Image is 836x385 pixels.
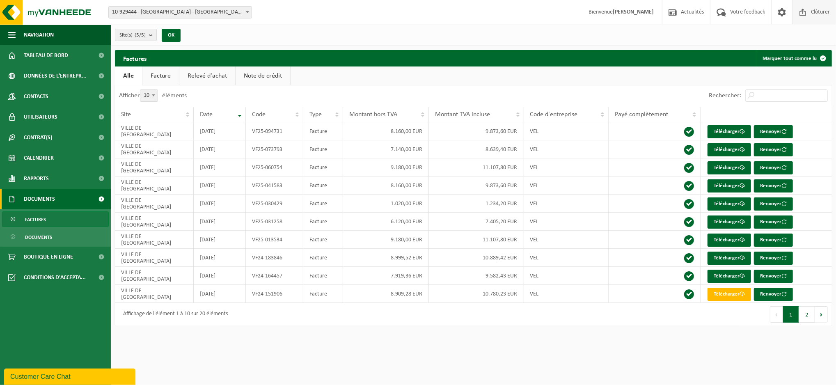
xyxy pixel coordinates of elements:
[24,107,57,127] span: Utilisateurs
[303,195,343,213] td: Facture
[708,252,751,265] a: Télécharger
[24,189,55,209] span: Documents
[343,285,429,303] td: 8.909,28 EUR
[246,285,303,303] td: VF24-151906
[754,234,793,247] button: Renvoyer
[25,229,52,245] span: Documents
[754,125,793,138] button: Renvoyer
[429,176,524,195] td: 9.873,60 EUR
[115,249,194,267] td: VILLE DE [GEOGRAPHIC_DATA]
[246,122,303,140] td: VF25-094731
[754,161,793,174] button: Renvoyer
[246,195,303,213] td: VF25-030429
[194,285,246,303] td: [DATE]
[121,111,131,118] span: Site
[429,122,524,140] td: 9.873,60 EUR
[142,66,179,85] a: Facture
[708,234,751,247] a: Télécharger
[24,25,54,45] span: Navigation
[429,231,524,249] td: 11.107,80 EUR
[799,306,815,323] button: 2
[756,50,831,66] button: Marquer tout comme lu
[754,270,793,283] button: Renvoyer
[194,122,246,140] td: [DATE]
[2,211,109,227] a: Factures
[303,158,343,176] td: Facture
[530,111,578,118] span: Code d'entreprise
[708,125,751,138] a: Télécharger
[524,213,609,231] td: VEL
[246,158,303,176] td: VF25-060754
[115,66,142,85] a: Alle
[783,306,799,323] button: 1
[115,195,194,213] td: VILLE DE [GEOGRAPHIC_DATA]
[524,140,609,158] td: VEL
[429,285,524,303] td: 10.780,23 EUR
[115,176,194,195] td: VILLE DE [GEOGRAPHIC_DATA]
[194,213,246,231] td: [DATE]
[109,7,252,18] span: 10-929444 - VILLE DE BRUXELLES - BRUXELLES
[246,267,303,285] td: VF24-164457
[349,111,397,118] span: Montant hors TVA
[115,213,194,231] td: VILLE DE [GEOGRAPHIC_DATA]
[119,92,187,99] label: Afficher éléments
[754,288,793,301] button: Renvoyer
[524,176,609,195] td: VEL
[115,158,194,176] td: VILLE DE [GEOGRAPHIC_DATA]
[524,195,609,213] td: VEL
[754,197,793,211] button: Renvoyer
[24,247,73,267] span: Boutique en ligne
[429,140,524,158] td: 8.639,40 EUR
[194,267,246,285] td: [DATE]
[429,158,524,176] td: 11.107,80 EUR
[613,9,654,15] strong: [PERSON_NAME]
[119,307,228,322] div: Affichage de l'élément 1 à 10 sur 20 éléments
[708,179,751,192] a: Télécharger
[303,249,343,267] td: Facture
[524,285,609,303] td: VEL
[200,111,213,118] span: Date
[140,89,158,102] span: 10
[303,176,343,195] td: Facture
[115,267,194,285] td: VILLE DE [GEOGRAPHIC_DATA]
[429,195,524,213] td: 1.234,20 EUR
[115,231,194,249] td: VILLE DE [GEOGRAPHIC_DATA]
[708,270,751,283] a: Télécharger
[754,252,793,265] button: Renvoyer
[343,231,429,249] td: 9.180,00 EUR
[343,140,429,158] td: 7.140,00 EUR
[303,267,343,285] td: Facture
[24,267,86,288] span: Conditions d'accepta...
[770,306,783,323] button: Previous
[754,215,793,229] button: Renvoyer
[115,29,157,41] button: Site(s)(5/5)
[708,288,751,301] a: Télécharger
[24,168,49,189] span: Rapports
[303,231,343,249] td: Facture
[194,140,246,158] td: [DATE]
[135,32,146,38] count: (5/5)
[343,267,429,285] td: 7.919,36 EUR
[194,195,246,213] td: [DATE]
[179,66,235,85] a: Relevé d'achat
[24,127,52,148] span: Contrat(s)
[246,140,303,158] td: VF25-073793
[252,111,266,118] span: Code
[246,249,303,267] td: VF24-183846
[524,231,609,249] td: VEL
[24,66,87,86] span: Données de l'entrepr...
[246,176,303,195] td: VF25-041583
[303,285,343,303] td: Facture
[429,249,524,267] td: 10.889,42 EUR
[815,306,828,323] button: Next
[429,267,524,285] td: 9.582,43 EUR
[709,93,741,99] label: Rechercher:
[4,367,137,385] iframe: chat widget
[24,148,54,168] span: Calendrier
[524,122,609,140] td: VEL
[140,90,158,101] span: 10
[2,229,109,245] a: Documents
[246,231,303,249] td: VF25-013534
[343,249,429,267] td: 8.999,52 EUR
